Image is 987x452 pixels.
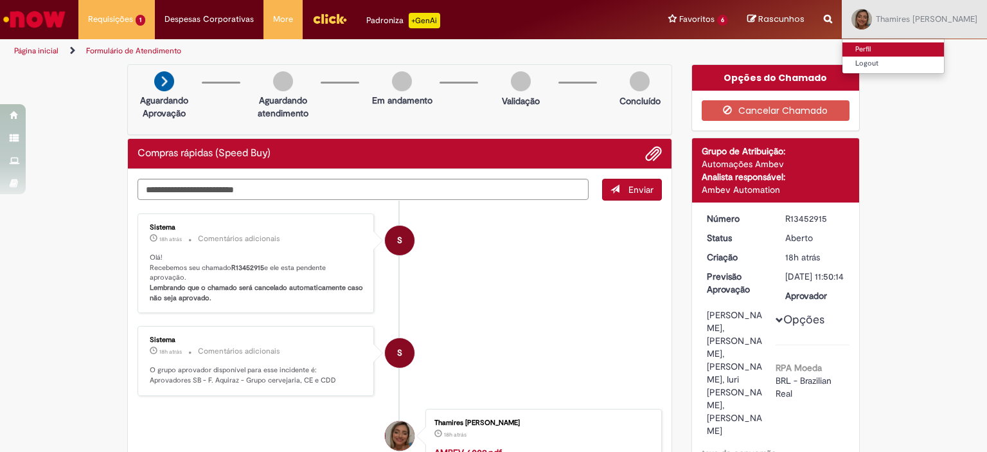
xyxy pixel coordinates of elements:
div: Opções do Chamado [692,65,860,91]
img: img-circle-grey.png [273,71,293,91]
time: 27/08/2025 14:50:14 [785,251,820,263]
div: System [385,226,414,255]
p: Validação [502,95,540,107]
span: BRL - Brazilian Real [776,375,834,399]
div: Padroniza [366,13,440,28]
img: img-circle-grey.png [511,71,531,91]
p: Aguardando Aprovação [133,94,195,120]
p: Olá! Recebemos seu chamado e ele esta pendente aprovação. [150,253,364,303]
p: Em andamento [372,94,432,107]
a: Rascunhos [747,14,805,26]
b: RPA Moeda [776,362,822,374]
div: Ambev Automation [702,183,850,196]
dt: Criação [697,251,776,264]
div: System [385,338,414,368]
span: 1 [136,15,145,26]
div: Thamires Llousse Rocha [385,421,414,451]
img: click_logo_yellow_360x200.png [312,9,347,28]
dt: Status [697,231,776,244]
small: Comentários adicionais [198,233,280,244]
div: 27/08/2025 14:50:14 [785,251,845,264]
dt: Aprovador [776,289,855,302]
a: Logout [842,57,944,71]
p: +GenAi [409,13,440,28]
span: Favoritos [679,13,715,26]
div: Automações Ambev [702,158,850,170]
img: img-circle-grey.png [392,71,412,91]
img: arrow-next.png [154,71,174,91]
b: Lembrando que o chamado será cancelado automaticamente caso não seja aprovado. [150,283,365,303]
button: Enviar [602,179,662,201]
textarea: Digite sua mensagem aqui... [138,179,589,201]
span: Requisições [88,13,133,26]
span: 18h atrás [159,348,182,356]
a: Perfil [842,42,944,57]
h2: Compras rápidas (Speed Buy) Histórico de tíquete [138,148,271,159]
span: 18h atrás [444,431,467,438]
p: Concluído [619,95,661,107]
span: 6 [717,15,728,26]
time: 27/08/2025 14:49:53 [444,431,467,438]
div: Analista responsável: [702,170,850,183]
span: S [397,225,402,256]
b: R13452915 [231,263,264,273]
div: [PERSON_NAME], [PERSON_NAME], [PERSON_NAME], Iuri [PERSON_NAME], [PERSON_NAME] [707,309,767,437]
span: Despesas Corporativas [164,13,254,26]
button: Cancelar Chamado [702,100,850,121]
a: Página inicial [14,46,58,56]
div: Sistema [150,224,364,231]
div: [DATE] 11:50:14 [785,270,845,283]
button: Adicionar anexos [645,145,662,162]
span: More [273,13,293,26]
div: Sistema [150,336,364,344]
dt: Previsão Aprovação [697,270,776,296]
p: O grupo aprovador disponível para esse incidente é: Aprovadores SB - F. Aquiraz - Grupo cervejari... [150,365,364,385]
ul: Trilhas de página [10,39,648,63]
time: 27/08/2025 14:50:22 [159,348,182,356]
p: Aguardando atendimento [252,94,314,120]
span: Thamires [PERSON_NAME] [876,14,977,24]
span: 18h atrás [159,235,182,243]
div: R13452915 [785,212,845,225]
small: Comentários adicionais [198,346,280,357]
time: 27/08/2025 14:50:27 [159,235,182,243]
span: Enviar [628,184,654,195]
img: img-circle-grey.png [630,71,650,91]
div: Aberto [785,231,845,244]
img: ServiceNow [1,6,67,32]
dt: Número [697,212,776,225]
div: Grupo de Atribuição: [702,145,850,158]
span: 18h atrás [785,251,820,263]
span: S [397,338,402,368]
span: Rascunhos [758,13,805,25]
div: Thamires [PERSON_NAME] [434,419,648,427]
a: Formulário de Atendimento [86,46,181,56]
